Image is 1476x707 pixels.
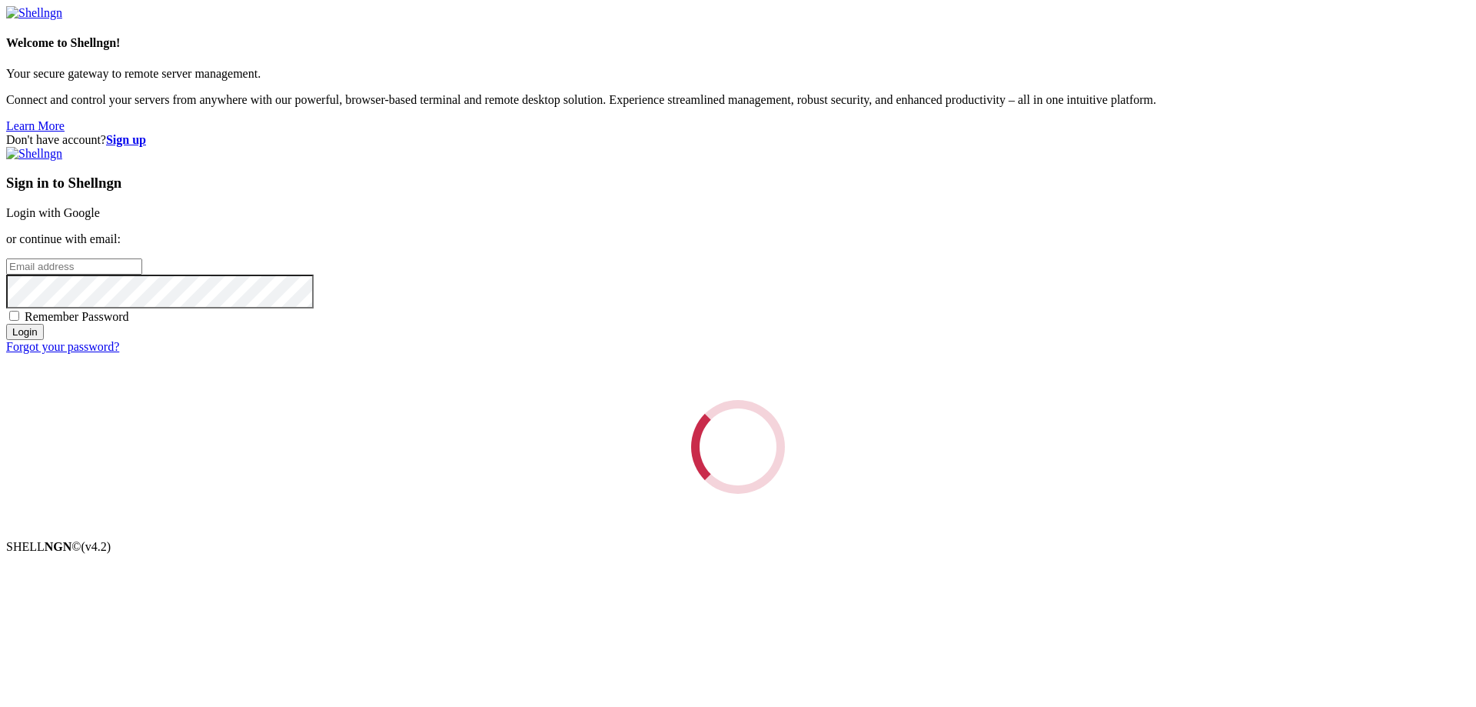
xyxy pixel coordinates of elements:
img: Shellngn [6,6,62,20]
input: Remember Password [9,311,19,321]
a: Learn More [6,119,65,132]
p: Your secure gateway to remote server management. [6,67,1470,81]
input: Email address [6,258,142,275]
a: Forgot your password? [6,340,119,353]
img: Shellngn [6,147,62,161]
span: 4.2.0 [81,540,111,553]
a: Sign up [106,133,146,146]
p: Connect and control your servers from anywhere with our powerful, browser-based terminal and remo... [6,93,1470,107]
h3: Sign in to Shellngn [6,175,1470,192]
span: Remember Password [25,310,129,323]
div: Don't have account? [6,133,1470,147]
input: Login [6,324,44,340]
h4: Welcome to Shellngn! [6,36,1470,50]
b: NGN [45,540,72,553]
div: Loading... [674,383,803,512]
p: or continue with email: [6,232,1470,246]
span: SHELL © [6,540,111,553]
a: Login with Google [6,206,100,219]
